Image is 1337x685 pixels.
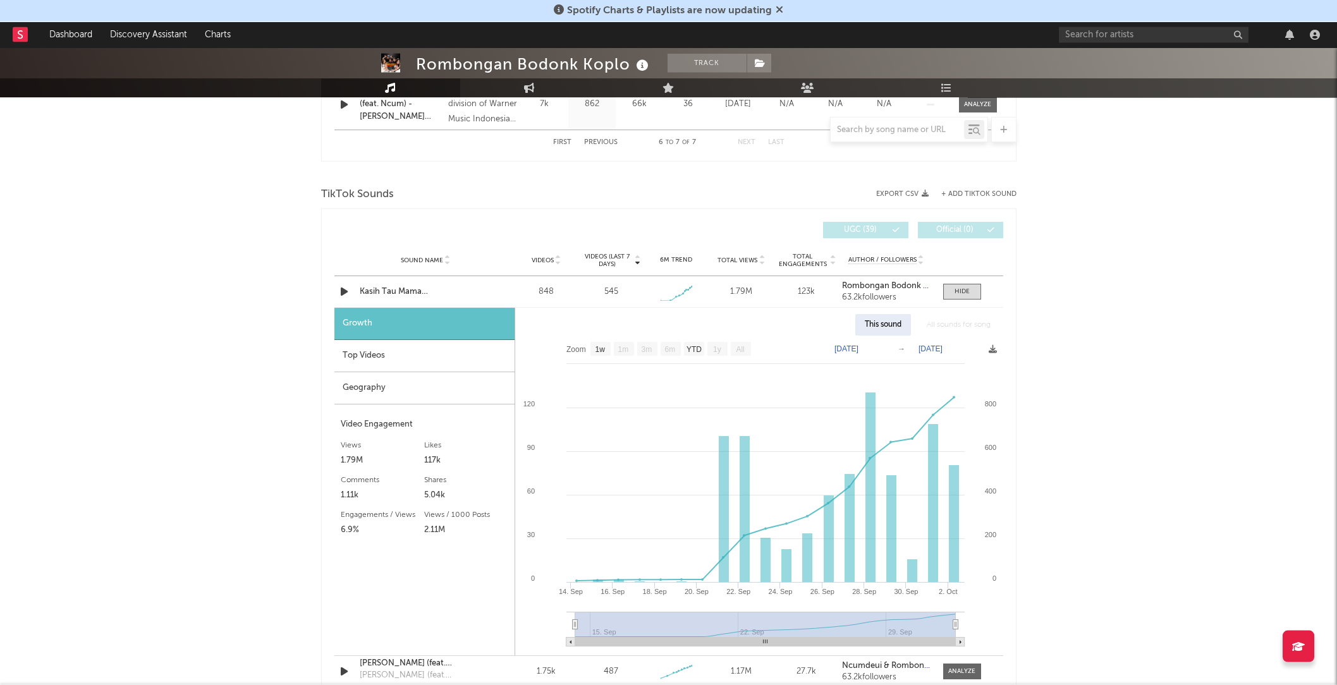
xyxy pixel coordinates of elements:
div: 36 [666,98,711,111]
text: 1y [713,345,721,354]
text: YTD [687,345,702,354]
div: 7k [524,98,565,111]
text: 26. Sep [810,588,834,595]
text: [DATE] [834,344,858,353]
button: Next [738,139,755,146]
text: 60 [527,487,535,495]
div: Geography [334,372,515,404]
text: 120 [523,400,534,408]
div: 862 [571,98,613,111]
div: 1.79M [712,286,771,298]
div: [DATE] [717,98,759,111]
a: [PERSON_NAME] (feat. [GEOGRAPHIC_DATA]) [360,657,492,670]
div: 487 [604,665,618,678]
div: 2.11M [424,523,508,538]
button: First [553,139,571,146]
button: Previous [584,139,618,146]
text: 30. Sep [894,588,918,595]
div: Top Videos [334,340,515,372]
button: Track [668,54,747,73]
text: 800 [984,400,996,408]
span: Videos (last 7 days) [582,253,633,268]
div: Likes [424,438,508,453]
div: 123k [777,286,836,298]
a: Kasih Tau Mama ([PERSON_NAME]) [360,286,492,298]
text: 28. Sep [852,588,876,595]
div: This sound [855,314,911,336]
text: 6m [664,345,675,354]
text: 90 [527,444,535,451]
div: 63.2k followers [842,673,930,682]
text: 0 [531,574,535,582]
text: 24. Sep [768,588,792,595]
span: TikTok Sounds [321,187,394,202]
button: Official(0) [918,222,1003,238]
div: N/A [766,98,808,111]
div: 6 7 7 [643,135,712,150]
text: 400 [984,487,996,495]
div: 1.17M [712,665,771,678]
text: 2. Oct [939,588,957,595]
div: 1.79M [341,453,425,468]
text: 16. Sep [601,588,625,595]
text: 30 [527,531,535,538]
div: 545 [604,286,618,298]
a: [PERSON_NAME] (feat. Ncum) - [PERSON_NAME] Remix [360,86,443,123]
span: Dismiss [776,6,783,16]
button: UGC(39) [823,222,908,238]
div: 1.75k [517,665,576,678]
div: 5.04k [424,488,508,503]
div: N/A [814,98,857,111]
text: [DATE] [919,344,943,353]
text: Zoom [566,345,586,354]
span: to [666,140,673,145]
text: → [898,344,905,353]
text: 600 [984,444,996,451]
span: Spotify Charts & Playlists are now updating [567,6,772,16]
a: Ncumdeui & Rombongan Bodonk Koplo [842,662,930,670]
strong: Ncumdeui & Rombongan Bodonk Koplo [842,662,994,670]
div: WARKOP, a division of Warner Music Indonesia, © 2025 Warner Music Indonesia [448,82,517,127]
strong: Rombongan Bodonk Koplo [842,282,945,290]
div: Views / 1000 Posts [424,507,508,523]
div: 848 [517,286,576,298]
a: Rombongan Bodonk Koplo [842,282,930,291]
span: UGC ( 39 ) [831,226,889,234]
div: Engagements / Views [341,507,425,523]
a: Discovery Assistant [101,22,196,47]
text: 1w [595,345,605,354]
button: Export CSV [876,190,929,198]
input: Search for artists [1059,27,1248,43]
span: Author / Followers [848,256,917,264]
text: All [736,345,744,354]
span: of [682,140,690,145]
button: Last [768,139,784,146]
div: 27.7k [777,665,836,678]
text: 200 [984,531,996,538]
text: 14. Sep [559,588,583,595]
div: 63.2k followers [842,293,930,302]
div: 66k [619,98,660,111]
text: 3m [641,345,652,354]
span: Sound Name [401,257,443,264]
div: [PERSON_NAME] (feat. [GEOGRAPHIC_DATA]) [360,669,492,682]
button: + Add TikTok Sound [941,191,1016,198]
text: 20. Sep [685,588,709,595]
text: 0 [992,574,996,582]
text: 18. Sep [642,588,666,595]
div: Shares [424,473,508,488]
div: Growth [334,308,515,340]
div: Video Engagement [341,417,508,432]
button: + Add TikTok Sound [929,191,1016,198]
text: 1m [618,345,628,354]
input: Search by song name or URL [831,125,964,135]
span: Total Engagements [777,253,828,268]
div: 1.11k [341,488,425,503]
a: Dashboard [40,22,101,47]
span: Total Views [717,257,757,264]
div: Rombongan Bodonk Koplo [416,54,652,75]
span: Videos [532,257,554,264]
